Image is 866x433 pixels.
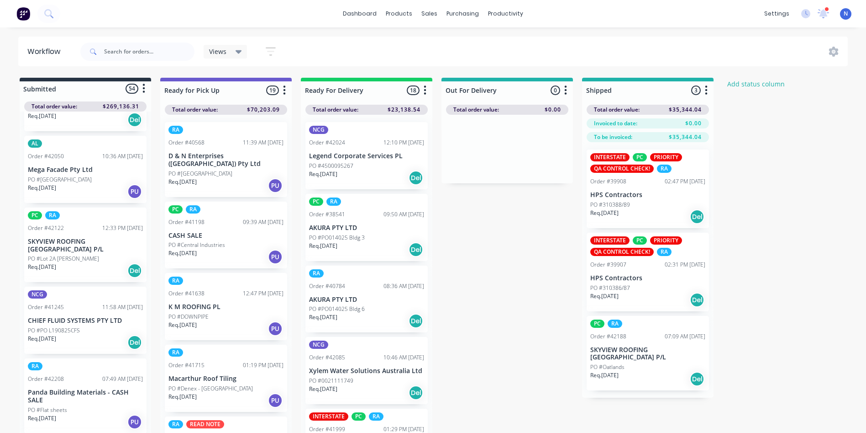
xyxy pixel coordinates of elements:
div: productivity [483,7,528,21]
div: RAOrder #4171501:19 PM [DATE]Macarthur Roof TilingPO #Denex - [GEOGRAPHIC_DATA]Req.[DATE]PU [165,345,287,412]
span: $0.00 [545,106,561,114]
p: Xylem Water Solutions Australia Ltd [309,367,424,375]
div: Del [409,385,423,400]
p: PO #PO014025 Bldg 3 [309,234,365,242]
div: 12:10 PM [DATE] [383,139,424,147]
p: Req. [DATE] [590,292,619,300]
div: Order #41638 [168,289,205,298]
div: RAOrder #4056811:39 AM [DATE]D & N Enterprises ([GEOGRAPHIC_DATA]) Pty LtdPO #[GEOGRAPHIC_DATA]Re... [165,122,287,197]
span: $23,138.54 [388,106,420,114]
p: AKURA PTY LTD [309,224,424,232]
p: Req. [DATE] [28,414,56,422]
div: 12:47 PM [DATE] [243,289,283,298]
div: Del [409,242,423,257]
div: PC [309,198,323,206]
p: Req. [DATE] [168,393,197,401]
div: 10:36 AM [DATE] [102,152,143,160]
span: Views [209,47,226,56]
div: Order #42085 [309,353,345,362]
div: purchasing [442,7,483,21]
div: PC [633,236,647,245]
span: Total order value: [172,106,218,114]
img: Factory [16,7,30,21]
div: PCRAOrder #4119809:39 AM [DATE]CASH SALEPO #Central IndustriesReq.[DATE]PU [165,202,287,269]
p: Panda Building Materials - CASH SALE [28,389,143,404]
div: PU [127,184,142,199]
div: Order #41198 [168,218,205,226]
div: PC [590,320,604,328]
div: PCRAOrder #4218807:09 AM [DATE]SKYVIEW ROOFING [GEOGRAPHIC_DATA] P/LPO #OatlandsReq.[DATE]Del [587,316,709,391]
p: PO #Denex - [GEOGRAPHIC_DATA] [168,385,253,393]
div: sales [417,7,442,21]
div: Order #41245 [28,303,64,311]
div: PC [633,153,647,161]
div: PC [28,211,42,219]
p: PO #[GEOGRAPHIC_DATA] [28,176,92,184]
p: HPS Contractors [590,191,705,199]
div: 11:39 AM [DATE] [243,139,283,147]
div: NCGOrder #4202412:10 PM [DATE]Legend Corporate Services PLPO #4500095267Req.[DATE]Del [305,122,428,189]
div: 12:33 PM [DATE] [102,224,143,232]
div: 02:47 PM [DATE] [665,177,705,186]
div: PU [268,393,283,408]
span: $70,203.09 [247,106,280,114]
div: RA [168,126,183,134]
div: RA [168,277,183,285]
div: Order #39907 [590,261,626,269]
p: PO #PO014025 Bldg 6 [309,305,365,313]
div: QA CONTROL CHECK! [590,248,654,256]
p: CASH SALE [168,232,283,240]
span: Total order value: [31,102,77,111]
p: PO #310386/87 [590,284,630,292]
div: 11:58 AM [DATE] [102,303,143,311]
div: 01:19 PM [DATE] [243,361,283,369]
div: PC [352,412,366,421]
div: PU [268,250,283,264]
div: Order #42024 [309,139,345,147]
p: Req. [DATE] [309,313,337,321]
span: $35,344.04 [669,133,702,141]
div: NCG [309,341,328,349]
span: Total order value: [453,106,499,114]
p: Req. [DATE] [28,335,56,343]
p: Mega Facade Pty Ltd [28,166,143,174]
div: RA [168,348,183,357]
p: Req. [DATE] [28,184,56,192]
p: Req. [DATE] [168,249,197,257]
div: RA [369,412,383,421]
a: dashboard [338,7,381,21]
p: PO #Central Industries [168,241,225,249]
div: 07:09 AM [DATE] [665,332,705,341]
p: PO #PO L190825CFS [28,326,80,335]
div: 09:50 AM [DATE] [383,210,424,219]
div: RA [608,320,622,328]
p: PO #[GEOGRAPHIC_DATA] [168,170,232,178]
div: RA [657,248,672,256]
p: Legend Corporate Services PL [309,152,424,160]
p: Req. [DATE] [590,209,619,217]
p: PO #Flat sheets [28,406,67,414]
div: PU [268,178,283,193]
div: Del [690,293,704,307]
input: Search for orders... [104,43,194,61]
div: Order #42208 [28,375,64,383]
span: Total order value: [313,106,358,114]
div: Order #38541 [309,210,345,219]
div: Del [127,112,142,127]
p: PO #4500095267 [309,162,353,170]
div: Del [409,171,423,185]
div: Del [127,263,142,278]
div: INTERSTATE [590,236,630,245]
p: Req. [DATE] [590,371,619,380]
div: Order #40784 [309,282,345,290]
div: Order #41715 [168,361,205,369]
p: K M ROOFING PL [168,303,283,311]
p: Macarthur Roof Tiling [168,375,283,383]
span: $35,344.04 [669,106,702,114]
div: INTERSTATEPCPRIORITYQA CONTROL CHECK!RAOrder #3990702:31 PM [DATE]HPS ContractorsPO #310386/87Req... [587,233,709,311]
p: PO #Lot 2A [PERSON_NAME] [28,255,99,263]
p: PO #DOWNPIPE [168,313,209,321]
div: RA [657,165,672,173]
div: INTERSTATE [309,412,348,421]
div: AL [28,139,42,148]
